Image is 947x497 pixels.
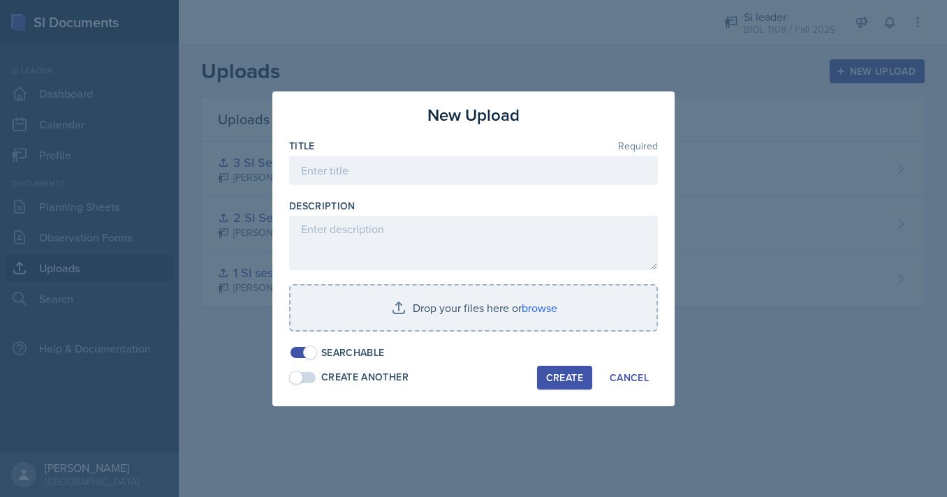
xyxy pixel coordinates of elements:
input: Enter title [289,156,658,185]
div: Create Another [321,370,409,385]
h3: New Upload [427,103,520,128]
span: Required [618,141,658,151]
div: Searchable [321,346,385,360]
label: Title [289,139,315,153]
button: Create [537,366,592,390]
button: Cancel [601,366,658,390]
label: Description [289,199,355,213]
div: Cancel [610,372,649,383]
div: Create [546,372,583,383]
